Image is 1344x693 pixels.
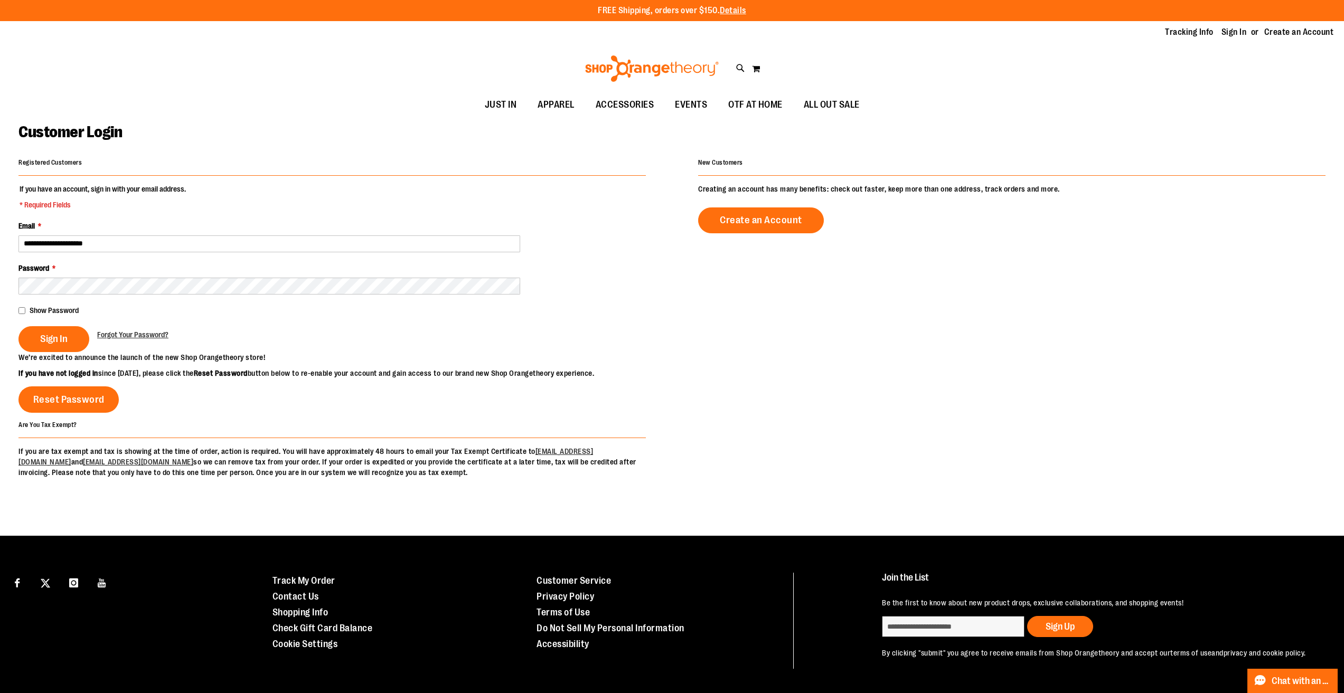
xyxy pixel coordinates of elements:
[698,184,1326,194] p: Creating an account has many benefits: check out faster, keep more than one address, track orders...
[18,368,672,378] p: since [DATE], please click the button below to re-enable your account and gain access to our bran...
[882,573,1314,592] h4: Join the List
[538,93,575,117] span: APPAREL
[598,5,746,17] p: FREE Shipping, orders over $150.
[18,123,122,141] span: Customer Login
[537,623,684,633] a: Do Not Sell My Personal Information
[882,597,1314,608] p: Be the first to know about new product drops, exclusive collaborations, and shopping events!
[1165,26,1214,38] a: Tracking Info
[698,207,824,233] a: Create an Account
[1247,669,1338,693] button: Chat with an Expert
[40,333,68,345] span: Sign In
[1264,26,1334,38] a: Create an Account
[272,623,373,633] a: Check Gift Card Balance
[8,573,26,591] a: Visit our Facebook page
[18,184,187,210] legend: If you have an account, sign in with your email address.
[882,648,1314,658] p: By clicking "submit" you agree to receive emails from Shop Orangetheory and accept our and
[596,93,654,117] span: ACCESSORIES
[18,326,89,352] button: Sign In
[18,421,77,428] strong: Are You Tax Exempt?
[18,264,49,272] span: Password
[804,93,860,117] span: ALL OUT SALE
[537,575,611,586] a: Customer Service
[537,591,594,602] a: Privacy Policy
[1272,676,1331,686] span: Chat with an Expert
[1027,616,1093,637] button: Sign Up
[882,616,1025,637] input: enter email
[36,573,55,591] a: Visit our X page
[194,369,248,377] strong: Reset Password
[18,369,98,377] strong: If you have not logged in
[41,578,50,588] img: Twitter
[720,6,746,15] a: Details
[272,591,319,602] a: Contact Us
[537,607,590,618] a: Terms of Use
[18,386,119,413] a: Reset Password
[18,222,35,230] span: Email
[675,93,707,117] span: EVENTS
[18,446,646,478] p: If you are tax exempt and tax is showing at the time of order, action is required. You will have ...
[18,159,82,166] strong: Registered Customers
[272,607,328,618] a: Shopping Info
[720,214,802,226] span: Create an Account
[272,639,338,649] a: Cookie Settings
[93,573,111,591] a: Visit our Youtube page
[97,330,168,339] span: Forgot Your Password?
[485,93,517,117] span: JUST IN
[584,55,720,82] img: Shop Orangetheory
[33,394,105,405] span: Reset Password
[728,93,783,117] span: OTF AT HOME
[97,329,168,340] a: Forgot Your Password?
[20,200,186,210] span: * Required Fields
[64,573,83,591] a: Visit our Instagram page
[698,159,743,166] strong: New Customers
[18,352,672,363] p: We’re excited to announce the launch of the new Shop Orangetheory store!
[83,458,193,466] a: [EMAIL_ADDRESS][DOMAIN_NAME]
[272,575,335,586] a: Track My Order
[1046,621,1075,632] span: Sign Up
[30,306,79,315] span: Show Password
[537,639,589,649] a: Accessibility
[1170,649,1211,657] a: terms of use
[1221,26,1247,38] a: Sign In
[1224,649,1306,657] a: privacy and cookie policy.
